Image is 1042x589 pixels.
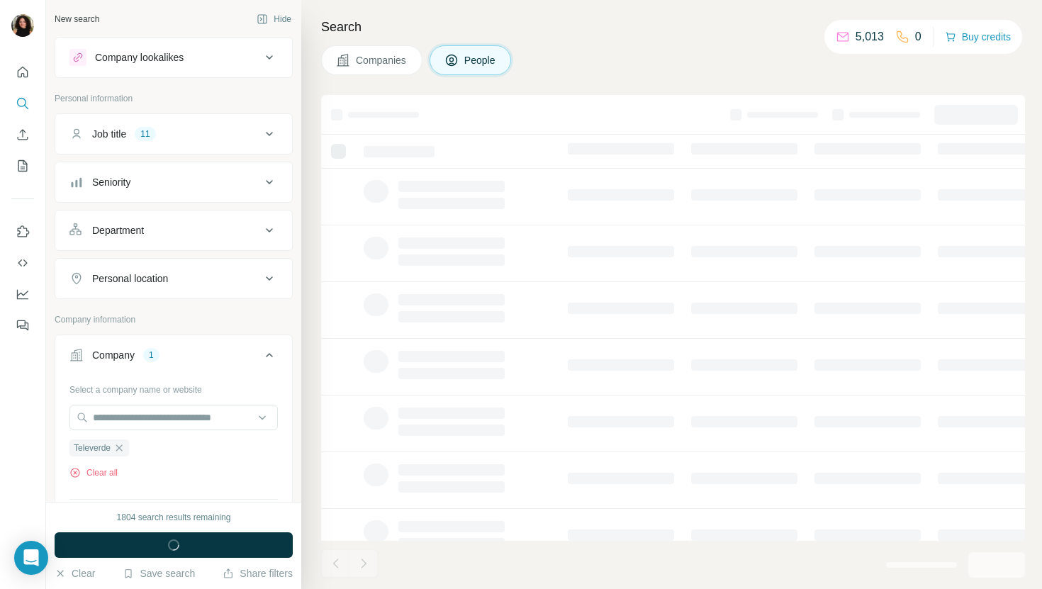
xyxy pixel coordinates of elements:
[123,566,195,580] button: Save search
[11,250,34,276] button: Use Surfe API
[55,92,293,105] p: Personal information
[55,313,293,326] p: Company information
[11,122,34,147] button: Enrich CSV
[11,91,34,116] button: Search
[11,219,34,245] button: Use Surfe on LinkedIn
[92,348,135,362] div: Company
[95,50,184,64] div: Company lookalikes
[11,60,34,85] button: Quick start
[55,13,99,26] div: New search
[92,127,126,141] div: Job title
[14,541,48,575] div: Open Intercom Messenger
[945,27,1011,47] button: Buy credits
[464,53,497,67] span: People
[55,338,292,378] button: Company1
[247,9,301,30] button: Hide
[356,53,408,67] span: Companies
[11,153,34,179] button: My lists
[55,40,292,74] button: Company lookalikes
[321,17,1025,37] h4: Search
[55,262,292,296] button: Personal location
[11,313,34,338] button: Feedback
[117,511,231,524] div: 1804 search results remaining
[55,566,95,580] button: Clear
[92,223,144,237] div: Department
[55,213,292,247] button: Department
[55,117,292,151] button: Job title11
[143,349,159,361] div: 1
[135,128,155,140] div: 11
[11,14,34,37] img: Avatar
[223,566,293,580] button: Share filters
[92,271,168,286] div: Personal location
[915,28,921,45] p: 0
[856,28,884,45] p: 5,013
[74,442,111,454] span: Televerde
[11,281,34,307] button: Dashboard
[55,165,292,199] button: Seniority
[69,378,278,396] div: Select a company name or website
[92,175,130,189] div: Seniority
[69,466,118,479] button: Clear all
